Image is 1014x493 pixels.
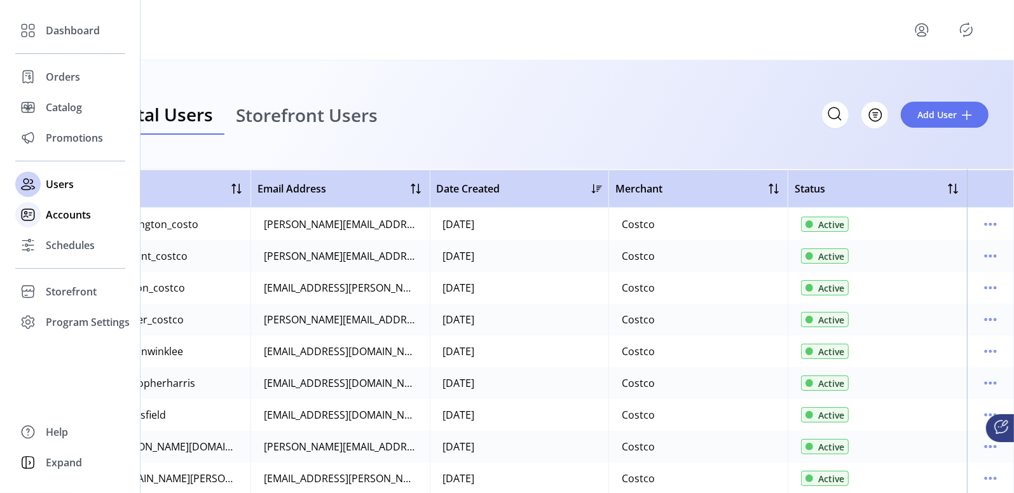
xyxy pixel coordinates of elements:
[97,95,224,135] a: Portal Users
[264,217,417,232] div: [PERSON_NAME][EMAIL_ADDRESS][PERSON_NAME][DOMAIN_NAME]
[264,471,417,486] div: [EMAIL_ADDRESS][PERSON_NAME][DOMAIN_NAME]
[46,177,74,192] span: Users
[980,436,1001,457] button: menu
[622,344,655,359] div: Costco
[956,20,976,40] button: Publisher Panel
[430,272,609,304] td: [DATE]
[622,248,655,264] div: Costco
[110,439,238,454] div: [PERSON_NAME][DOMAIN_NAME]
[818,218,844,231] span: Active
[224,95,389,135] a: Storefront Users
[264,248,417,264] div: [PERSON_NAME][EMAIL_ADDRESS][PERSON_NAME][DOMAIN_NAME]
[818,313,844,327] span: Active
[818,345,844,358] span: Active
[622,471,655,486] div: Costco
[622,217,655,232] div: Costco
[622,375,655,391] div: Costco
[980,341,1001,361] button: menu
[622,312,655,327] div: Costco
[917,108,957,121] span: Add User
[110,375,195,391] div: christopherharris
[818,472,844,485] span: Active
[980,405,1001,425] button: menu
[622,439,655,454] div: Costco
[901,102,989,128] button: Add User
[110,344,183,359] div: nealvanwinklee
[264,375,417,391] div: [EMAIL_ADDRESS][DOMAIN_NAME]
[980,214,1001,234] button: menu
[110,248,188,264] div: mbryant_costco
[46,207,91,222] span: Accounts
[46,23,100,38] span: Dashboard
[430,367,609,399] td: [DATE]
[822,102,849,128] input: Search
[264,280,417,295] div: [EMAIL_ADDRESS][PERSON_NAME][DOMAIN_NAME]
[430,399,609,431] td: [DATE]
[912,20,932,40] button: menu
[795,181,825,196] span: Status
[46,238,95,253] span: Schedules
[430,240,609,272] td: [DATE]
[110,312,184,327] div: eparker_costco
[818,409,844,422] span: Active
[46,69,80,84] span: Orders
[980,309,1001,330] button: menu
[980,278,1001,298] button: menu
[861,102,888,128] button: Filter Button
[622,407,655,422] div: Costco
[980,373,1001,393] button: menu
[818,377,844,390] span: Active
[980,246,1001,266] button: menu
[264,312,417,327] div: [PERSON_NAME][EMAIL_ADDRESS][DOMAIN_NAME]
[264,439,417,454] div: [PERSON_NAME][EMAIL_ADDRESS][DOMAIN_NAME]
[818,281,844,295] span: Active
[818,440,844,454] span: Active
[980,468,1001,489] button: menu
[46,130,103,145] span: Promotions
[46,284,97,299] span: Storefront
[437,181,500,196] span: Date Created
[46,455,82,470] span: Expand
[46,100,82,115] span: Catalog
[264,344,417,359] div: [EMAIL_ADDRESS][DOMAIN_NAME]
[615,181,662,196] span: Merchant
[430,304,609,335] td: [DATE]
[46,424,68,440] span: Help
[622,280,655,295] div: Costco
[264,407,417,422] div: [EMAIL_ADDRESS][DOMAIN_NAME]
[430,208,609,240] td: [DATE]
[430,431,609,463] td: [DATE]
[818,250,844,263] span: Active
[110,471,238,486] div: [DOMAIN_NAME][PERSON_NAME]
[430,335,609,367] td: [DATE]
[108,105,213,123] span: Portal Users
[257,181,326,196] span: Email Address
[110,280,185,295] div: jclanton_costco
[110,217,198,232] div: sherrington_costo
[46,314,130,330] span: Program Settings
[236,106,378,124] span: Storefront Users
